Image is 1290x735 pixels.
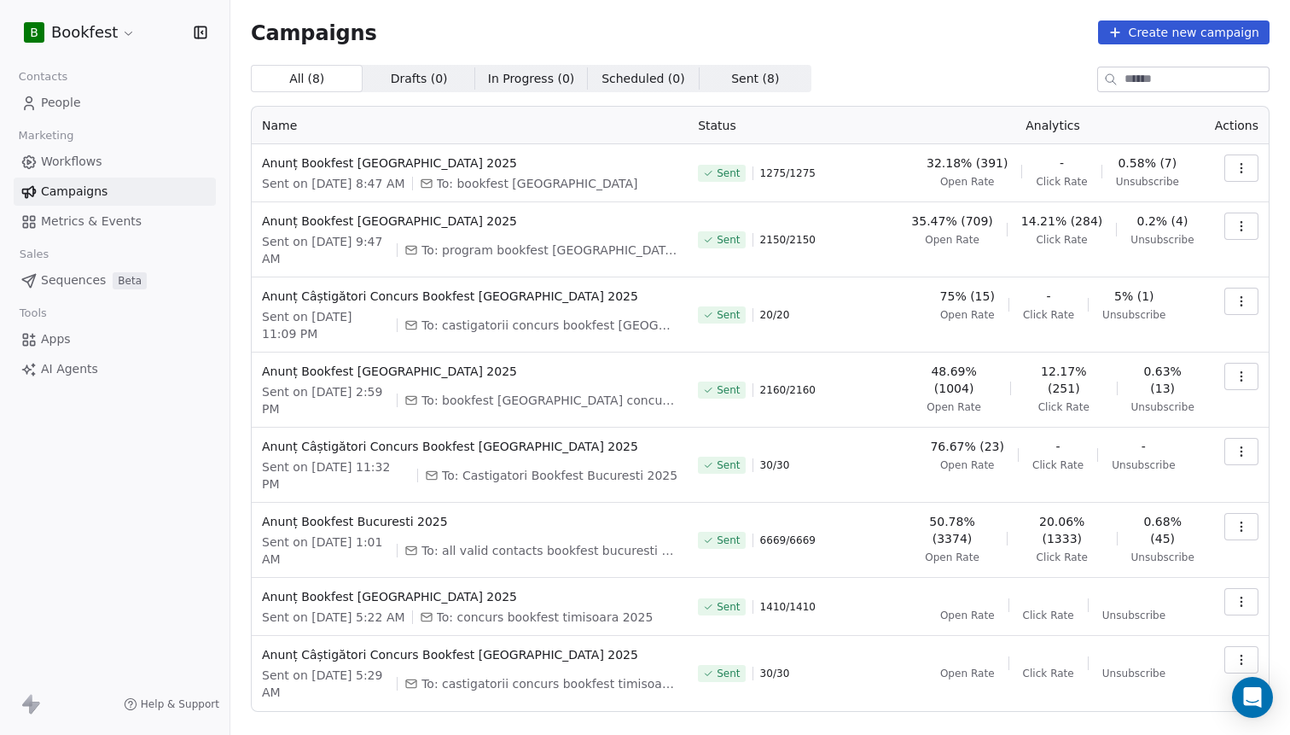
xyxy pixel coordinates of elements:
[1021,213,1102,230] span: 14.21% (284)
[262,288,677,305] span: Anunț Câștigători Concurs Bookfest [GEOGRAPHIC_DATA] 2025
[11,123,81,149] span: Marketing
[41,360,98,378] span: AI Agents
[1131,551,1194,564] span: Unsubscribe
[14,89,216,117] a: People
[940,288,995,305] span: 75% (15)
[1046,288,1050,305] span: -
[421,675,677,692] span: To: castigatorii concurs bookfest timisoara 2025
[421,542,677,559] span: To: all valid contacts bookfest bucuresti 2025
[760,233,816,247] span: 2150 / 2150
[12,300,54,326] span: Tools
[14,207,216,236] a: Metrics & Events
[1098,20,1270,44] button: Create new campaign
[1102,609,1165,622] span: Unsubscribe
[14,266,216,295] a: SequencesBeta
[1114,288,1154,305] span: 5% (1)
[760,600,816,614] span: 1410 / 1410
[1102,308,1165,322] span: Unsubscribe
[124,697,219,711] a: Help & Support
[925,551,979,564] span: Open Rate
[940,175,995,189] span: Open Rate
[262,458,410,493] span: Sent on [DATE] 11:32 PM
[41,213,142,230] span: Metrics & Events
[717,458,740,472] span: Sent
[930,438,1004,455] span: 76.67% (23)
[911,213,992,230] span: 35.47% (709)
[1131,513,1194,547] span: 0.68% (45)
[262,534,390,568] span: Sent on [DATE] 1:01 AM
[391,70,448,88] span: Drafts ( 0 )
[927,400,981,414] span: Open Rate
[1130,363,1194,397] span: 0.63% (13)
[437,175,638,192] span: To: bookfest târgu mureș
[760,667,790,680] span: 30 / 30
[1023,308,1074,322] span: Click Rate
[1060,155,1064,172] span: -
[41,271,106,289] span: Sequences
[262,383,390,417] span: Sent on [DATE] 2:59 PM
[14,178,216,206] a: Campaigns
[30,24,38,41] span: B
[1023,609,1074,622] span: Click Rate
[940,458,995,472] span: Open Rate
[1038,400,1090,414] span: Click Rate
[1037,551,1088,564] span: Click Rate
[437,609,654,626] span: To: concurs bookfest timisoara 2025
[731,70,779,88] span: Sent ( 8 )
[1023,667,1074,680] span: Click Rate
[717,534,740,547] span: Sent
[688,107,901,144] th: Status
[601,70,685,88] span: Scheduled ( 0 )
[1142,438,1146,455] span: -
[262,155,677,172] span: Anunț Bookfest [GEOGRAPHIC_DATA] 2025
[940,667,995,680] span: Open Rate
[1137,213,1188,230] span: 0.2% (4)
[1118,155,1177,172] span: 0.58% (7)
[41,330,71,348] span: Apps
[14,355,216,383] a: AI Agents
[262,438,677,455] span: Anunț Câștigători Concurs Bookfest [GEOGRAPHIC_DATA] 2025
[262,175,405,192] span: Sent on [DATE] 8:47 AM
[1116,175,1179,189] span: Unsubscribe
[51,21,118,44] span: Bookfest
[1232,677,1273,718] div: Open Intercom Messenger
[262,233,390,267] span: Sent on [DATE] 9:47 AM
[262,363,677,380] span: Anunț Bookfest [GEOGRAPHIC_DATA] 2025
[1021,513,1103,547] span: 20.06% (1333)
[41,183,107,201] span: Campaigns
[925,233,979,247] span: Open Rate
[1025,363,1102,397] span: 12.17% (251)
[760,458,790,472] span: 30 / 30
[717,166,740,180] span: Sent
[113,272,147,289] span: Beta
[14,148,216,176] a: Workflows
[760,308,790,322] span: 20 / 20
[262,667,390,701] span: Sent on [DATE] 5:29 AM
[901,107,1205,144] th: Analytics
[940,308,995,322] span: Open Rate
[1112,458,1175,472] span: Unsubscribe
[421,392,677,409] span: To: bookfest cluj-napoca concurs 2024 + 1 more
[1130,233,1194,247] span: Unsubscribe
[421,317,677,334] span: To: castigatorii concurs bookfest cluj-napoca 2025
[442,467,677,484] span: To: Castigatori Bookfest Bucuresti 2025
[940,609,995,622] span: Open Rate
[1036,175,1087,189] span: Click Rate
[1102,667,1165,680] span: Unsubscribe
[12,242,56,267] span: Sales
[41,153,102,171] span: Workflows
[488,70,575,88] span: In Progress ( 0 )
[1036,233,1087,247] span: Click Rate
[262,588,677,605] span: Anunț Bookfest [GEOGRAPHIC_DATA] 2025
[252,107,688,144] th: Name
[760,383,816,397] span: 2160 / 2160
[14,325,216,353] a: Apps
[41,94,81,112] span: People
[911,363,997,397] span: 48.69% (1004)
[421,242,677,259] span: To: program bookfest chișinău
[262,646,677,663] span: Anunț Câștigători Concurs Bookfest [GEOGRAPHIC_DATA] 2025
[262,213,677,230] span: Anunț Bookfest [GEOGRAPHIC_DATA] 2025
[262,308,390,342] span: Sent on [DATE] 11:09 PM
[717,383,740,397] span: Sent
[927,155,1008,172] span: 32.18% (391)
